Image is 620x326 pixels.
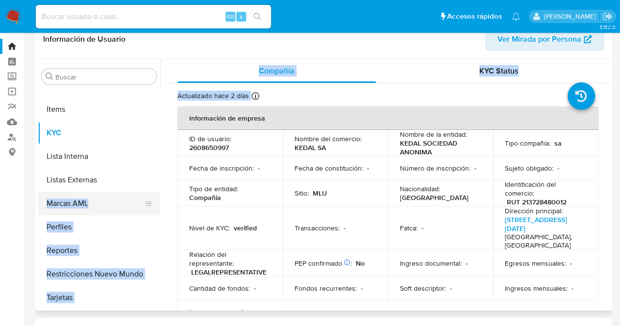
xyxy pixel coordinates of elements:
p: Tipo de entidad : [189,184,238,193]
p: - [465,259,467,268]
p: Sitio : [295,189,309,198]
p: - [258,164,260,173]
button: Listas Externas [38,168,160,192]
p: Actualizado hace 2 días [177,91,249,100]
th: Información de empresa [177,106,598,130]
p: No [356,259,365,268]
p: Cantidad de fondos : [189,284,250,293]
p: - [256,307,258,316]
p: Nivel de KYC : [189,224,230,232]
p: Número de inscripción : [399,164,470,173]
p: Fecha de constitución : [295,164,363,173]
p: - [361,284,363,293]
p: Fondos recurrentes : [295,284,357,293]
button: Reportes [38,239,160,262]
p: ID de usuario : [189,134,231,143]
a: [STREET_ADDRESS][DATE] [505,215,567,233]
span: Compañía [259,65,295,76]
p: RUT 213728480012 [507,198,567,206]
button: Perfiles [38,215,160,239]
p: Egresos mensuales : [505,259,566,268]
button: Buscar [46,73,53,80]
a: Notificaciones [512,12,520,21]
p: Tipo compañía : [505,139,550,148]
p: Ingreso documental : [399,259,461,268]
span: Ver Mirada por Persona [497,27,581,51]
p: Sujeto obligado : [505,164,553,173]
button: search-icon [247,10,267,24]
p: agostina.bazzano@mercadolibre.com [544,12,599,21]
button: Lista Interna [38,145,160,168]
p: Compañia [189,193,221,202]
p: verified [234,224,257,232]
button: Ver Mirada por Persona [485,27,604,51]
input: Buscar [55,73,152,81]
p: KEDAL SA [295,143,326,152]
p: - [367,164,369,173]
button: Items [38,98,160,121]
p: 2608650997 [189,143,229,152]
p: Dirección principal : [505,206,563,215]
h4: [GEOGRAPHIC_DATA], [GEOGRAPHIC_DATA] [505,233,583,250]
button: KYC [38,121,160,145]
p: Nombre de la entidad : [399,130,467,139]
p: KEDAL SOCIEDAD ANONIMA [399,139,477,156]
p: - [254,284,256,293]
p: - [474,164,476,173]
p: Soft descriptor : [399,284,446,293]
p: Ingresos mensuales : [189,307,252,316]
span: KYC Status [479,65,519,76]
p: Fatca : [399,224,417,232]
span: 3.152.0 [599,23,615,31]
h1: Información de Usuario [43,34,125,44]
p: Ingresos mensuales : [505,284,568,293]
p: PEP confirmado : [295,259,352,268]
input: Buscar usuario o caso... [36,10,271,23]
p: - [421,224,423,232]
span: Accesos rápidos [447,11,502,22]
p: - [571,284,573,293]
p: Nacionalidad : [399,184,440,193]
p: - [557,164,559,173]
button: Tarjetas [38,286,160,309]
p: Transacciones : [295,224,340,232]
p: sa [554,139,562,148]
p: - [570,259,572,268]
p: - [344,224,346,232]
p: Identificación del comercio : [505,180,587,198]
p: [GEOGRAPHIC_DATA] [399,193,468,202]
p: LEGALREPRESENTATIVE [191,268,267,276]
span: Alt [226,12,234,21]
button: Restricciones Nuevo Mundo [38,262,160,286]
p: - [449,284,451,293]
p: MLU [313,189,327,198]
a: Salir [602,11,613,22]
button: Marcas AML [38,192,152,215]
p: Relación del representante : [189,250,271,268]
p: Fecha de inscripción : [189,164,254,173]
span: s [240,12,243,21]
p: Nombre del comercio : [295,134,362,143]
